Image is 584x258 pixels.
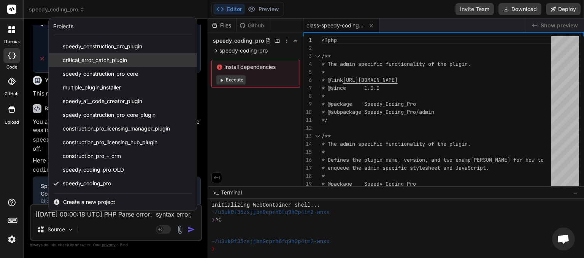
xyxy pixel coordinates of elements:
[63,166,124,174] span: speedy_coding_pro_OLD
[63,84,121,91] span: multiple_plugin_installer
[63,125,170,132] span: construction_pro_licensing_manager_plugin
[5,233,18,246] img: settings
[63,111,156,119] span: speedy_construction_pro_core_plugin
[63,97,142,105] span: speedy_ai__code_creator_plugin
[3,38,20,45] label: threads
[63,152,121,160] span: construction_pro_–_crm
[63,180,111,187] span: speedy_coding_pro
[5,119,19,126] label: Upload
[63,198,115,206] span: Create a new project
[53,22,73,30] div: Projects
[5,91,19,97] label: GitHub
[63,43,142,50] span: speedy_construction_pro_plugin
[552,228,575,250] a: Open chat
[63,139,157,146] span: construction_pro_licensing_hub_plugin
[63,56,127,64] span: critical_error_catch_plugin
[6,64,17,70] label: code
[63,70,138,78] span: speedy_construction_pro_core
